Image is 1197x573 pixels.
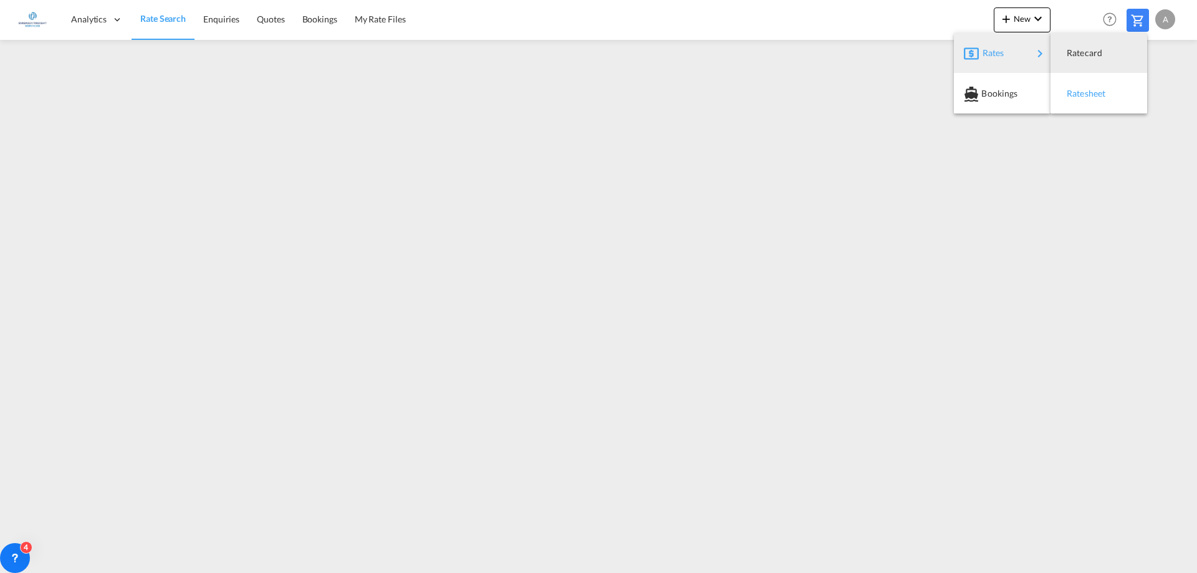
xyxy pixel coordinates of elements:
[983,41,997,65] span: Rates
[981,81,995,106] span: Bookings
[964,78,1041,109] div: Bookings
[1060,78,1137,109] div: Ratesheet
[1067,81,1080,106] span: Ratesheet
[1060,37,1137,69] div: Ratecard
[954,73,1050,113] button: Bookings
[1032,46,1047,61] md-icon: icon-chevron-right
[1067,41,1080,65] span: Ratecard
